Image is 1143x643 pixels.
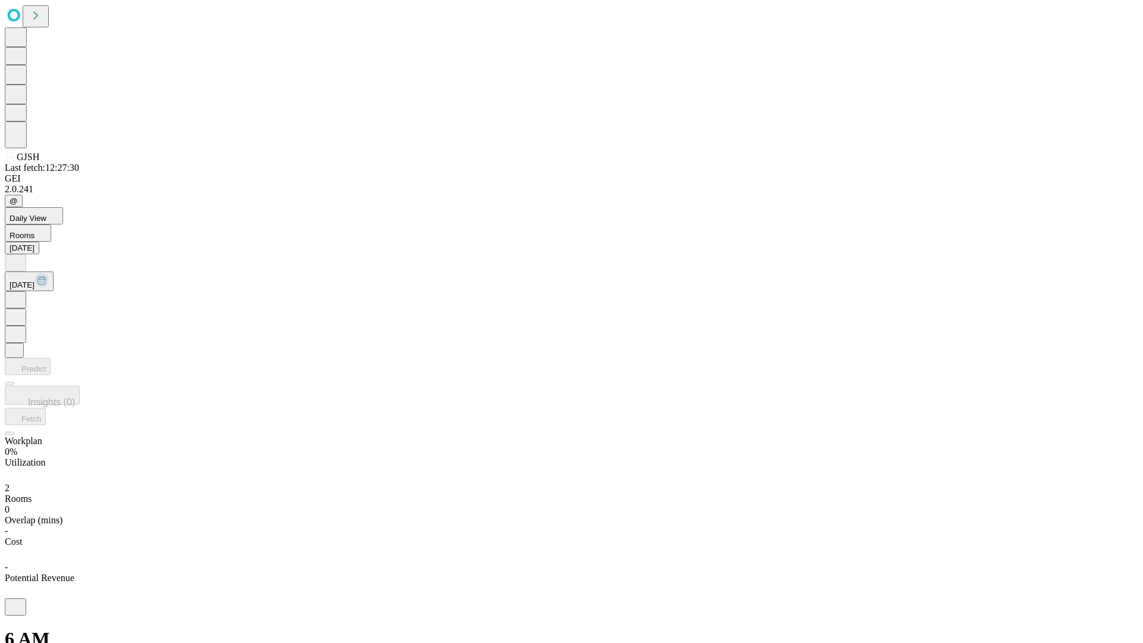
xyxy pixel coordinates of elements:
span: 0% [5,447,17,457]
button: Rooms [5,224,51,242]
span: GJSH [17,152,39,162]
span: Cost [5,536,22,547]
span: Potential Revenue [5,573,74,583]
span: - [5,562,8,572]
span: 0 [5,504,10,514]
span: Daily View [10,214,46,223]
span: Last fetch: 12:27:30 [5,163,79,173]
span: - [5,526,8,536]
span: Insights (0) [28,397,75,407]
span: 2 [5,483,10,493]
button: Predict [5,358,51,375]
button: Daily View [5,207,63,224]
span: Rooms [10,231,35,240]
button: Fetch [5,408,46,425]
span: Rooms [5,494,32,504]
span: Overlap (mins) [5,515,63,525]
div: GEI [5,173,1138,184]
button: Insights (0) [5,386,80,405]
button: [DATE] [5,271,54,291]
button: @ [5,195,23,207]
span: Utilization [5,457,45,467]
span: Workplan [5,436,42,446]
span: [DATE] [10,280,35,289]
button: [DATE] [5,242,39,254]
span: @ [10,196,18,205]
div: 2.0.241 [5,184,1138,195]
